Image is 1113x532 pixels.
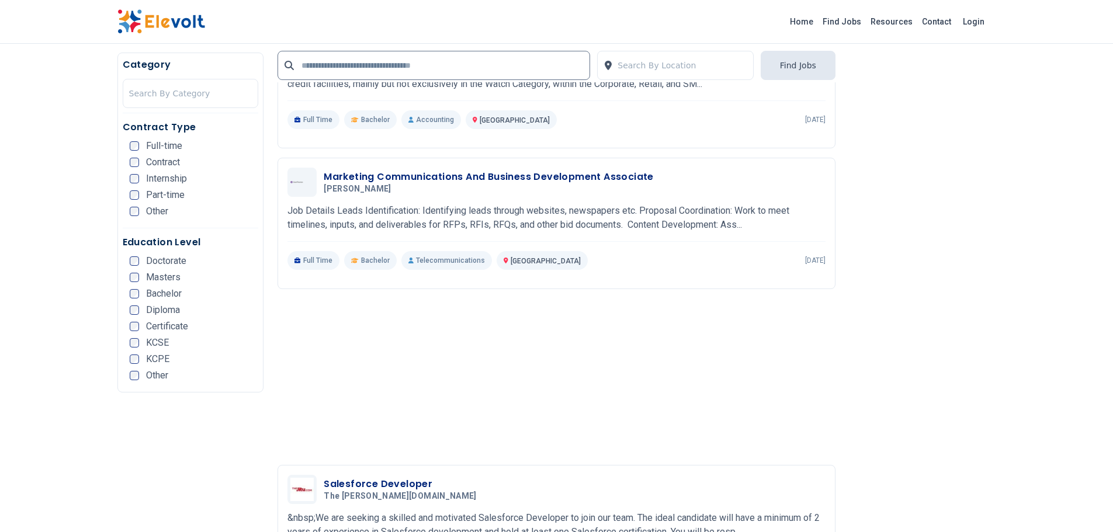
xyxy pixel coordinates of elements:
[278,308,835,455] iframe: Advertisement
[850,53,996,403] iframe: Advertisement
[130,207,139,216] input: Other
[956,10,991,33] a: Login
[146,322,188,331] span: Certificate
[287,110,339,129] p: Full Time
[324,184,391,194] span: [PERSON_NAME]
[130,273,139,282] input: Masters
[146,273,181,282] span: Masters
[146,158,180,167] span: Contract
[361,115,390,124] span: Bachelor
[130,141,139,151] input: Full-time
[146,338,169,347] span: KCSE
[130,305,139,315] input: Diploma
[287,251,339,270] p: Full Time
[761,51,835,80] button: Find Jobs
[401,110,461,129] p: Accounting
[130,256,139,266] input: Doctorate
[1055,476,1113,532] iframe: Chat Widget
[130,338,139,347] input: KCSE
[130,322,139,331] input: Certificate
[130,371,139,380] input: Other
[146,371,168,380] span: Other
[917,12,956,31] a: Contact
[361,256,390,265] span: Bachelor
[130,354,139,364] input: KCPE
[818,12,866,31] a: Find Jobs
[290,181,314,183] img: Grant Thorton
[123,235,259,249] h5: Education Level
[866,12,917,31] a: Resources
[324,170,654,184] h3: Marketing Communications And Business Development Associate
[511,257,581,265] span: [GEOGRAPHIC_DATA]
[401,251,492,270] p: Telecommunications
[130,174,139,183] input: Internship
[123,58,259,72] h5: Category
[785,12,818,31] a: Home
[130,158,139,167] input: Contract
[146,141,182,151] span: Full-time
[146,190,185,200] span: Part-time
[805,256,826,265] p: [DATE]
[146,289,182,298] span: Bachelor
[146,354,169,364] span: KCPE
[146,207,168,216] span: Other
[117,9,205,34] img: Elevolt
[123,120,259,134] h5: Contract Type
[324,491,477,502] span: The [PERSON_NAME][DOMAIN_NAME]
[290,478,314,501] img: The Jitu.com
[146,174,187,183] span: Internship
[146,256,186,266] span: Doctorate
[130,289,139,298] input: Bachelor
[324,477,481,491] h3: Salesforce Developer
[130,190,139,200] input: Part-time
[287,204,826,232] p: Job Details Leads Identification: Identifying leads through websites, newspapers etc. Proposal Co...
[480,116,550,124] span: [GEOGRAPHIC_DATA]
[146,305,180,315] span: Diploma
[805,115,826,124] p: [DATE]
[287,168,826,270] a: Grant ThortonMarketing Communications And Business Development Associate[PERSON_NAME]Job Details ...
